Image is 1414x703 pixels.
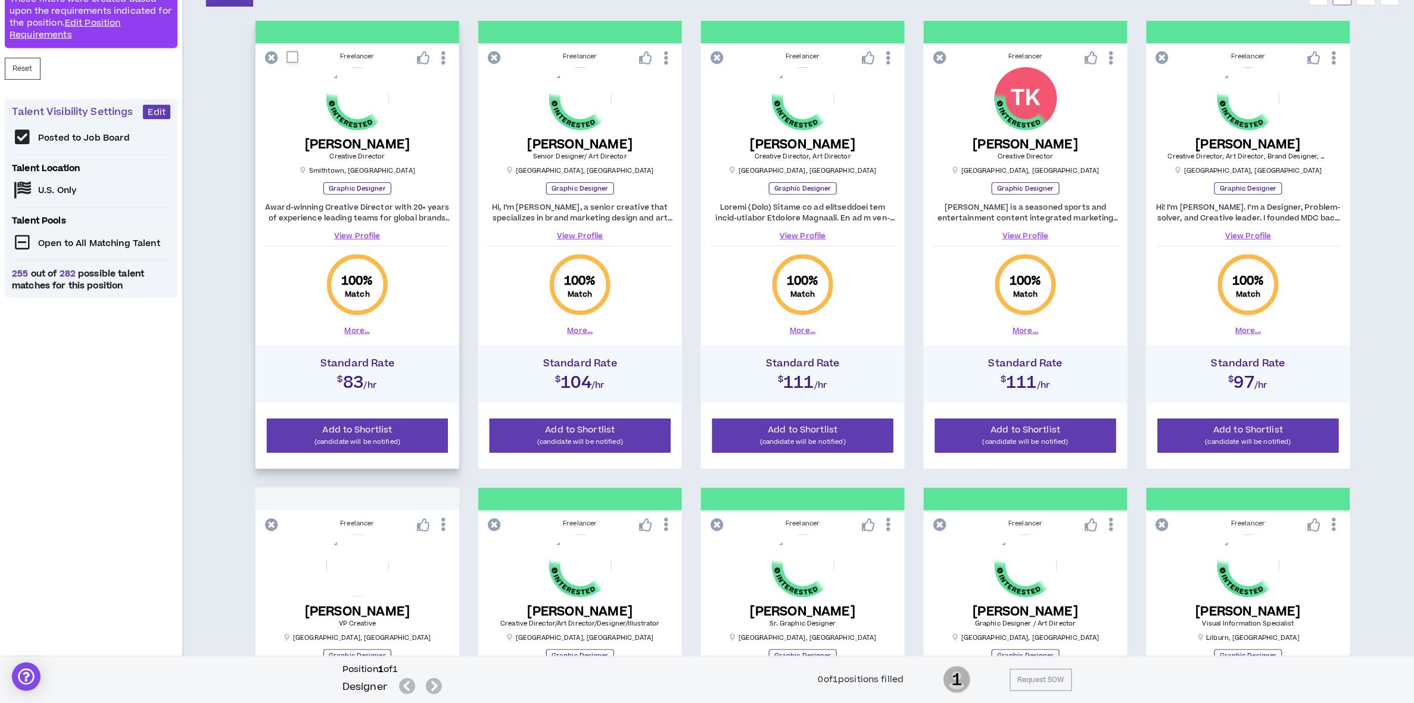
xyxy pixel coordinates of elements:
[995,534,1057,597] img: F9aAjvIXmvnFfD3noh6ZGmTT34YufcThgpQ5P7jG.png
[12,105,143,119] p: Talent Visibility Settings
[484,357,676,369] h4: Standard Rate
[488,231,672,241] a: View Profile
[275,436,440,447] p: (candidate will be notified)
[323,424,393,436] span: Add to Shortlist
[769,182,837,195] p: Graphic Designer
[1232,273,1264,290] span: 100 %
[750,604,856,619] h5: [PERSON_NAME]
[591,380,605,392] span: /hr
[500,604,659,619] h5: [PERSON_NAME]
[933,52,1118,61] div: Freelancer
[995,67,1057,130] div: Thomas K.
[549,534,612,597] img: yriWjEPQwTkJV3I31xiOeu9IrBSFR1ZOBjBqoGEQ.png
[1156,52,1341,61] div: Freelancer
[546,424,615,436] span: Add to Shortlist
[1010,669,1072,691] button: Request SOW
[750,137,856,152] h5: [PERSON_NAME]
[38,132,130,144] p: Posted to Job Board
[1255,380,1269,392] span: /hr
[930,369,1122,391] h2: $111
[546,182,614,195] p: Graphic Designer
[488,519,672,528] div: Freelancer
[284,633,431,642] p: [GEOGRAPHIC_DATA] , [GEOGRAPHIC_DATA]
[342,664,447,676] h6: Position of 1
[12,662,41,691] div: Open Intercom Messenger
[952,166,1100,175] p: [GEOGRAPHIC_DATA] , [GEOGRAPHIC_DATA]
[772,67,834,130] img: nBiJSk65spb2xqwU9WZDhZ7mjSX1suhCcXl2nPfb.png
[506,166,654,175] p: [GEOGRAPHIC_DATA] , [GEOGRAPHIC_DATA]
[265,231,450,241] a: View Profile
[12,267,31,280] span: 255
[533,152,627,161] span: Senior Designer/ Art Director
[1175,166,1322,175] p: [GEOGRAPHIC_DATA] , [GEOGRAPHIC_DATA]
[998,152,1054,161] span: Creative Director
[1156,519,1341,528] div: Freelancer
[5,58,41,80] button: Reset
[326,67,389,130] img: V0InnBmSGuhLC7KiFyuvyIWdwzBoeDwUO9NiPKzI.png
[755,152,851,161] span: Creative Director, Art Director
[933,519,1118,528] div: Freelancer
[1153,357,1344,369] h4: Standard Rate
[933,231,1118,241] a: View Profile
[488,52,672,61] div: Freelancer
[770,619,836,628] span: Sr. Graphic Designer
[991,424,1061,436] span: Add to Shortlist
[1196,604,1301,619] h5: [PERSON_NAME]
[711,202,895,223] p: Loremi (Dolo) Sitame co ad elitseddoei tem incid-utlabor Etdolore Magnaali. En ad m ven-qui nost;...
[790,290,815,299] small: Match
[818,673,904,686] div: 0 of 1 positions filled
[1197,633,1300,642] p: Lilburn , [GEOGRAPHIC_DATA]
[1214,424,1284,436] span: Add to Shortlist
[711,519,895,528] div: Freelancer
[323,182,391,195] p: Graphic Designer
[711,52,895,61] div: Freelancer
[564,273,596,290] span: 100 %
[500,619,659,628] span: Creative Director/Art Director/Designer/Illustrator
[506,633,654,642] p: [GEOGRAPHIC_DATA] , [GEOGRAPHIC_DATA]
[265,202,450,223] p: Award-winning Creative Director with 20+ years of experience leading teams for global brands incl...
[484,369,676,391] h2: $104
[930,357,1122,369] h4: Standard Rate
[814,380,828,392] span: /hr
[261,369,453,391] h2: $83
[1037,380,1051,392] span: /hr
[305,137,410,152] h5: [PERSON_NAME]
[326,534,389,597] img: LQprOWRIMCNKpIIGfRUX6rrPla9Mb74RUsHBihVv.png
[1168,137,1329,152] h5: [PERSON_NAME]
[549,67,612,130] img: JYYXe9gB00oz4QMXyglk6Xgbtm5NDV2xVDI0y50N.png
[975,619,1076,628] span: Graphic Designer / Art Director
[364,380,378,392] span: /hr
[943,436,1108,447] p: (candidate will be notified)
[768,424,838,436] span: Add to Shortlist
[973,604,1079,619] h5: [PERSON_NAME]
[342,680,387,694] h5: Designer
[787,273,819,290] span: 100 %
[1203,619,1294,628] span: Visual Information Specialist
[729,633,877,642] p: [GEOGRAPHIC_DATA] , [GEOGRAPHIC_DATA]
[1166,436,1331,447] p: (candidate will be notified)
[1217,534,1280,597] img: YP1ggouCfk6DJmmFd8SGQYlJmZfdVu7YAwjs6nYX.png
[992,649,1060,662] p: Graphic Designer
[300,166,415,175] p: Smithtown , [GEOGRAPHIC_DATA]
[707,357,899,369] h4: Standard Rate
[148,107,166,118] span: Edit
[330,152,385,161] span: Creative Director
[1010,273,1042,290] span: 100 %
[341,273,373,290] span: 100 %
[707,369,899,391] h2: $111
[1236,290,1261,299] small: Match
[568,325,593,336] button: More...
[546,649,614,662] p: Graphic Designer
[1214,182,1282,195] p: Graphic Designer
[57,267,78,280] span: 282
[790,325,816,336] button: More...
[488,202,672,223] p: Hi, I’m [PERSON_NAME], a senior creative that specializes in brand marketing design and art direc...
[345,290,370,299] small: Match
[1158,419,1339,453] button: Add to Shortlist(candidate will be notified)
[935,419,1116,453] button: Add to Shortlist(candidate will be notified)
[143,105,170,119] button: Edit
[973,137,1079,152] h5: [PERSON_NAME]
[267,419,448,453] button: Add to Shortlist(candidate will be notified)
[265,52,450,61] div: Freelancer
[952,633,1100,642] p: [GEOGRAPHIC_DATA] , [GEOGRAPHIC_DATA]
